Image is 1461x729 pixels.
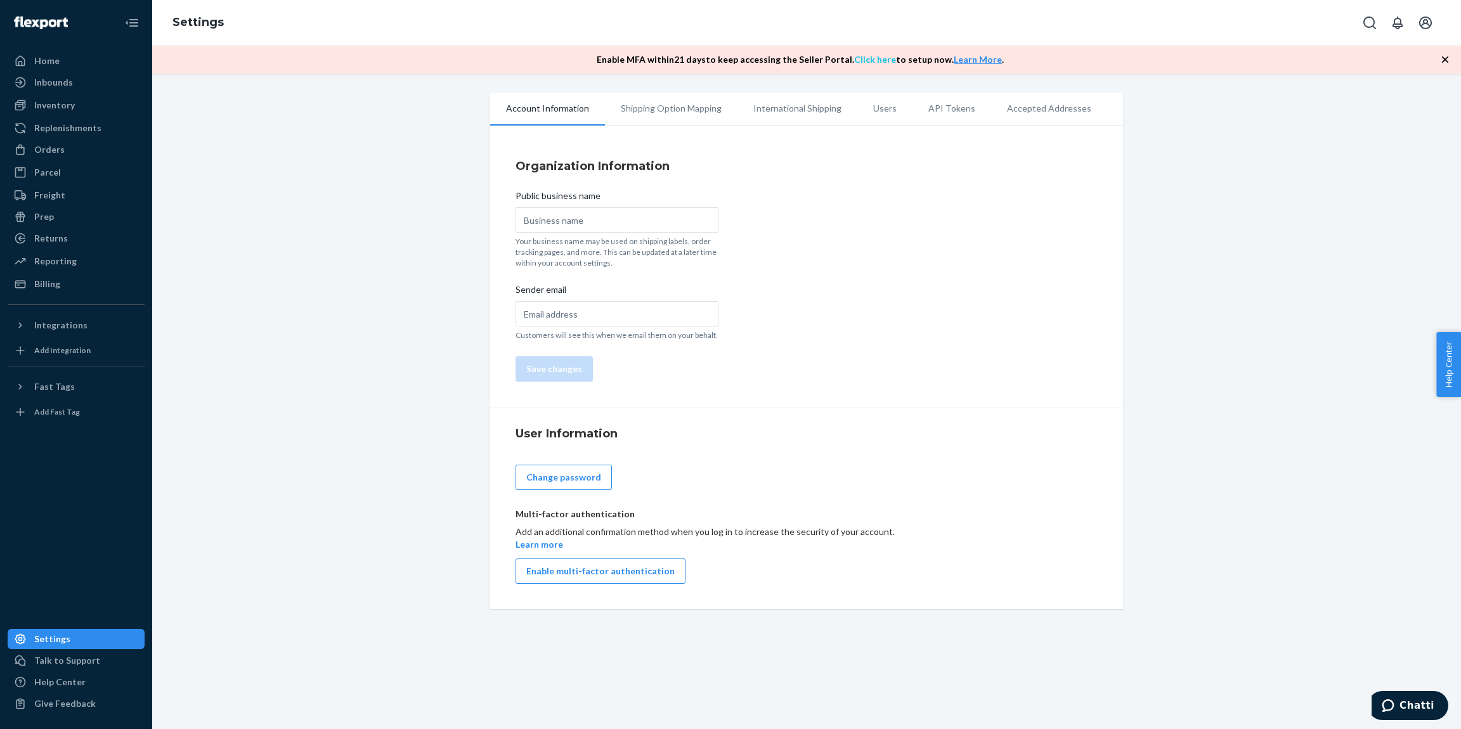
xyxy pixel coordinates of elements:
a: Inventory [8,95,145,115]
h4: User Information [516,425,1098,442]
div: Billing [34,278,60,290]
span: Sender email [516,283,566,301]
button: Save changes [516,356,593,382]
button: Open notifications [1385,10,1410,35]
a: Help Center [8,672,145,692]
button: Learn more [516,538,563,551]
button: Enable multi-factor authentication [516,558,685,584]
li: API Tokens [912,93,991,124]
a: Add Integration [8,340,145,361]
li: Shipping Option Mapping [605,93,737,124]
input: Sender email [516,301,718,326]
a: Learn More [954,54,1002,65]
a: Replenishments [8,118,145,138]
p: Enable MFA within 21 days to keep accessing the Seller Portal. to setup now. . [597,53,1004,66]
div: Talk to Support [34,654,100,667]
a: Settings [8,629,145,649]
div: Fast Tags [34,380,75,393]
button: Open account menu [1413,10,1438,35]
div: Add an additional confirmation method when you log in to increase the security of your account. [516,526,896,551]
input: Public business name [516,207,718,233]
a: Prep [8,207,145,227]
button: Change password [516,465,612,490]
div: Integrations [34,319,88,332]
div: Help Center [34,676,86,688]
li: Account Information [490,93,605,126]
button: Close Navigation [119,10,145,35]
span: Public business name [516,190,601,207]
a: Parcel [8,162,145,183]
button: Integrations [8,315,145,335]
a: Settings [172,15,224,29]
li: Accepted Addresses [991,93,1107,124]
div: Inventory [34,99,75,112]
iframe: Avaa widgetin, jossa voit chatata tukihenkilön kanssa [1372,691,1448,723]
p: Your business name may be used on shipping labels, order tracking pages, and more. This can be up... [516,236,718,268]
li: International Shipping [737,93,857,124]
div: Freight [34,189,65,202]
button: Help Center [1436,332,1461,397]
a: Add Fast Tag [8,402,145,422]
div: Add Fast Tag [34,406,80,417]
button: Open Search Box [1357,10,1382,35]
div: Give Feedback [34,697,96,710]
li: Users [857,93,912,124]
button: Talk to Support [8,650,145,671]
button: Give Feedback [8,694,145,714]
img: Flexport logo [14,16,68,29]
div: Home [34,55,60,67]
div: Add Integration [34,345,91,356]
div: Orders [34,143,65,156]
div: Inbounds [34,76,73,89]
div: Settings [34,633,70,645]
a: Returns [8,228,145,248]
p: Customers will see this when we email them on your behalf. [516,330,718,340]
button: Fast Tags [8,377,145,397]
a: Click here [854,54,896,65]
div: Reporting [34,255,77,268]
h4: Organization Information [516,158,1098,174]
div: Replenishments [34,122,101,134]
a: Orders [8,139,145,160]
div: Prep [34,210,54,223]
div: Returns [34,232,68,245]
a: Billing [8,274,145,294]
a: Inbounds [8,72,145,93]
div: Parcel [34,166,61,179]
a: Home [8,51,145,71]
a: Freight [8,185,145,205]
a: Reporting [8,251,145,271]
p: Multi-factor authentication [516,508,635,520]
ol: breadcrumbs [162,4,234,41]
